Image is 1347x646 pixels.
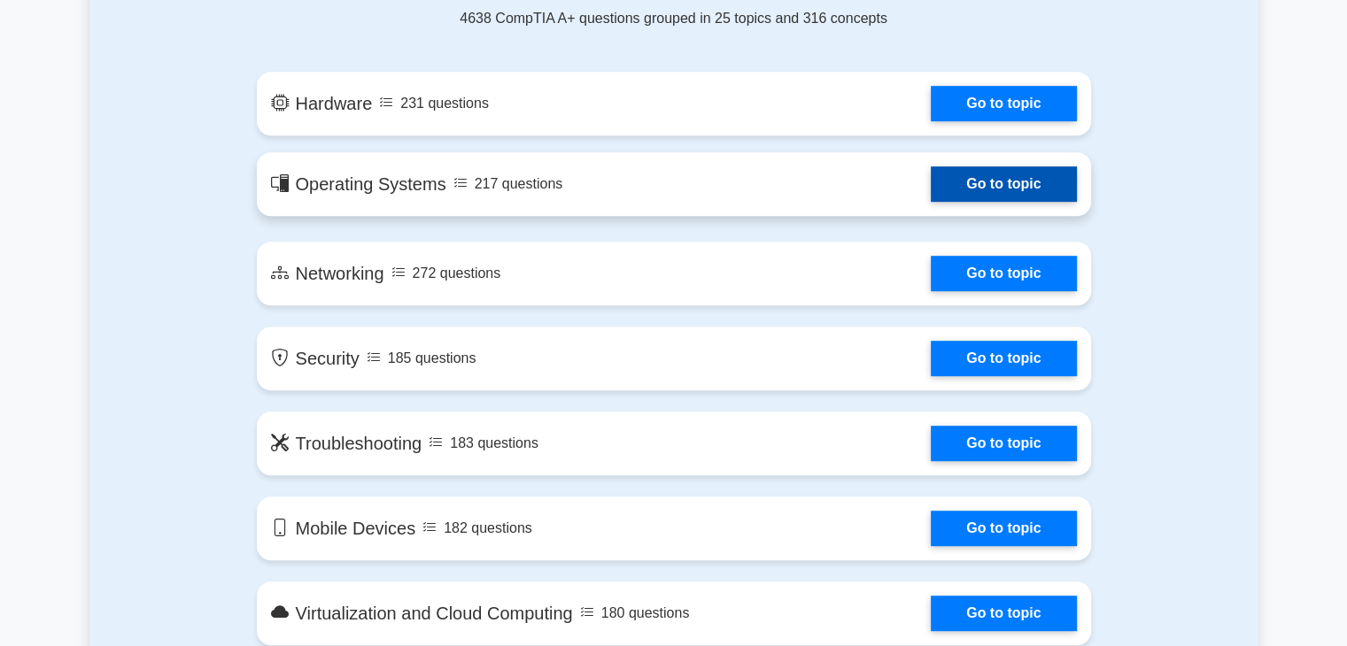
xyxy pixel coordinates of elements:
a: Go to topic [931,256,1076,291]
a: Go to topic [931,341,1076,376]
a: Go to topic [931,511,1076,546]
a: Go to topic [931,86,1076,121]
a: Go to topic [931,596,1076,631]
a: Go to topic [931,166,1076,202]
a: Go to topic [931,426,1076,461]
